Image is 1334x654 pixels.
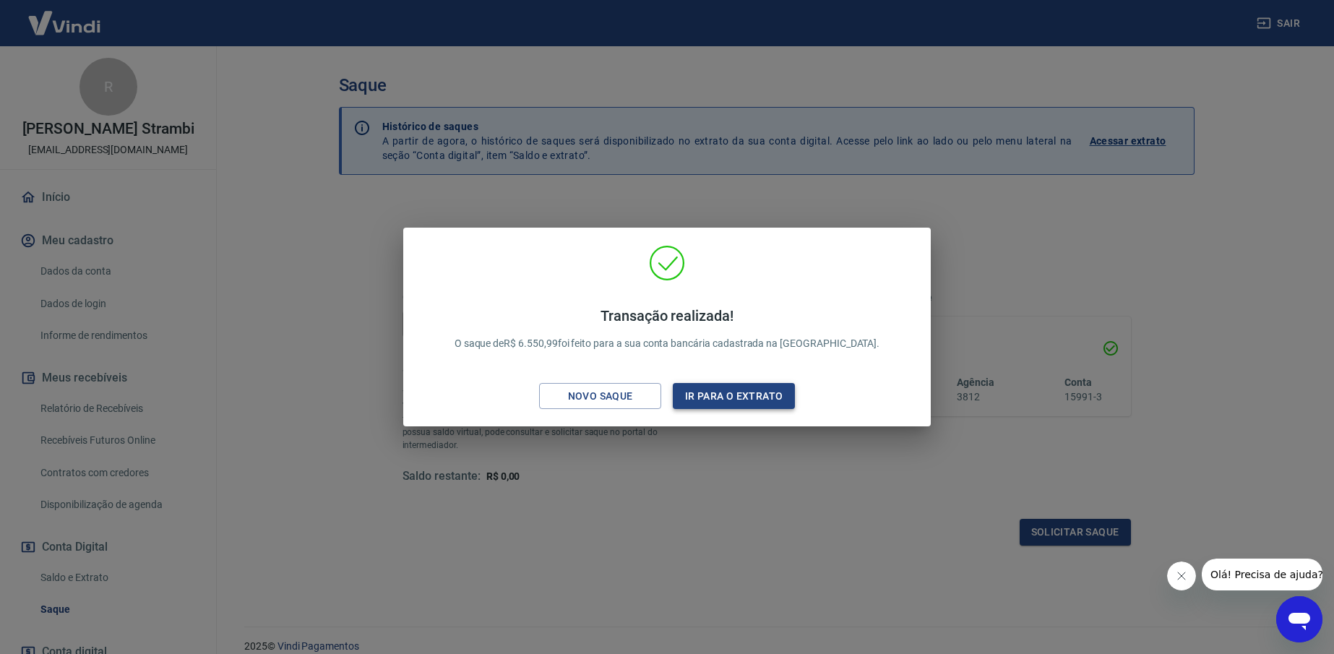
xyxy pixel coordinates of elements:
[1167,562,1196,590] iframe: Fechar mensagem
[673,383,795,410] button: Ir para o extrato
[455,307,880,324] h4: Transação realizada!
[1276,596,1322,642] iframe: Botão para abrir a janela de mensagens
[455,307,880,351] p: O saque de R$ 6.550,99 foi feito para a sua conta bancária cadastrada na [GEOGRAPHIC_DATA].
[1202,559,1322,590] iframe: Mensagem da empresa
[539,383,661,410] button: Novo saque
[9,10,121,22] span: Olá! Precisa de ajuda?
[551,387,650,405] div: Novo saque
